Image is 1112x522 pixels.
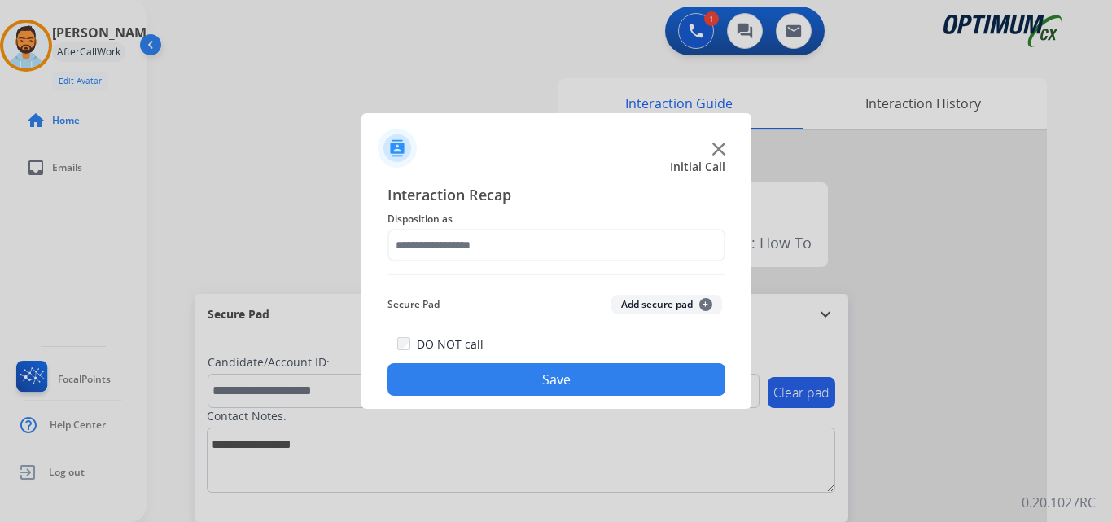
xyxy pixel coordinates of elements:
span: Initial Call [670,159,725,175]
button: Add secure pad+ [611,295,722,314]
span: Disposition as [387,209,725,229]
span: + [699,298,712,311]
label: DO NOT call [417,336,484,353]
button: Save [387,363,725,396]
img: contact-recap-line.svg [387,274,725,275]
p: 0.20.1027RC [1022,493,1096,512]
img: contactIcon [378,129,417,168]
span: Secure Pad [387,295,440,314]
span: Interaction Recap [387,183,725,209]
